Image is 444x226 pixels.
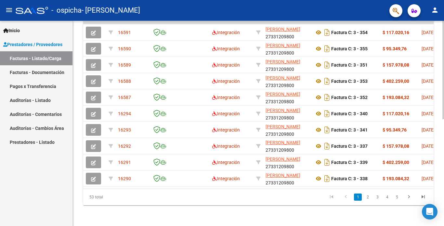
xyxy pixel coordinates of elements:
[331,62,368,68] strong: Factura C: 3 - 351
[266,26,309,39] div: 27331209800
[383,160,409,165] strong: $ 402.259,00
[51,3,82,18] span: - ospicha
[118,46,131,51] span: 16590
[382,192,392,203] li: page 4
[323,60,331,70] i: Descargar documento
[212,176,240,181] span: Integración
[266,108,300,113] span: [PERSON_NAME]
[212,79,240,84] span: Integración
[266,157,300,162] span: [PERSON_NAME]
[373,194,381,201] a: 3
[422,144,435,149] span: [DATE]
[212,62,240,68] span: Integración
[364,194,372,201] a: 2
[323,76,331,86] i: Descargar documento
[383,194,391,201] a: 4
[3,41,62,48] span: Prestadores / Proveedores
[331,111,368,116] strong: Factura C: 3 - 340
[353,192,363,203] li: page 1
[417,194,429,201] a: go to last page
[266,139,309,153] div: 27331209800
[118,127,131,132] span: 16293
[422,176,435,181] span: [DATE]
[82,3,140,18] span: - [PERSON_NAME]
[323,125,331,135] i: Descargar documento
[331,127,368,132] strong: Factura C: 3 - 341
[266,91,309,104] div: 27331209800
[383,111,409,116] strong: $ 117.020,16
[323,173,331,184] i: Descargar documento
[266,156,309,169] div: 27331209800
[3,27,20,34] span: Inicio
[266,42,309,56] div: 27331209800
[331,79,368,84] strong: Factura C: 3 - 353
[422,30,435,35] span: [DATE]
[212,111,240,116] span: Integración
[266,123,309,137] div: 27331209800
[212,30,240,35] span: Integración
[383,127,407,132] strong: $ 95.349,76
[212,46,240,51] span: Integración
[331,95,368,100] strong: Factura C: 3 - 352
[422,111,435,116] span: [DATE]
[323,27,331,38] i: Descargar documento
[392,192,402,203] li: page 5
[383,79,409,84] strong: $ 402.259,00
[354,194,362,201] a: 1
[422,204,437,220] div: Open Intercom Messenger
[266,58,309,72] div: 27331209800
[323,157,331,168] i: Descargar documento
[383,95,409,100] strong: $ 193.084,32
[118,144,131,149] span: 16292
[383,46,407,51] strong: $ 95.349,76
[372,192,382,203] li: page 3
[5,6,13,14] mat-icon: menu
[118,30,131,35] span: 16591
[422,79,435,84] span: [DATE]
[118,160,131,165] span: 16291
[422,46,435,51] span: [DATE]
[266,124,300,129] span: [PERSON_NAME]
[266,74,309,88] div: 27331209800
[422,62,435,68] span: [DATE]
[118,111,131,116] span: 16294
[118,79,131,84] span: 16588
[422,160,435,165] span: [DATE]
[212,127,240,132] span: Integración
[266,27,300,32] span: [PERSON_NAME]
[363,192,372,203] li: page 2
[422,127,435,132] span: [DATE]
[83,189,152,205] div: 53 total
[331,30,368,35] strong: Factura C: 3 - 354
[331,144,368,149] strong: Factura C: 3 - 337
[118,95,131,100] span: 16587
[266,173,300,178] span: [PERSON_NAME]
[393,194,401,201] a: 5
[266,59,300,64] span: [PERSON_NAME]
[266,92,300,97] span: [PERSON_NAME]
[266,172,309,185] div: 27331209800
[266,43,300,48] span: [PERSON_NAME]
[383,62,409,68] strong: $ 157.978,08
[383,30,409,35] strong: $ 117.020,16
[118,176,131,181] span: 16290
[212,144,240,149] span: Integración
[266,140,300,145] span: [PERSON_NAME]
[323,108,331,119] i: Descargar documento
[325,194,338,201] a: go to first page
[118,62,131,68] span: 16589
[212,160,240,165] span: Integración
[323,92,331,103] i: Descargar documento
[403,194,415,201] a: go to next page
[431,6,439,14] mat-icon: person
[331,46,368,51] strong: Factura C: 3 - 355
[383,176,409,181] strong: $ 193.084,32
[331,160,368,165] strong: Factura C: 3 - 339
[383,144,409,149] strong: $ 157.978,08
[266,107,309,120] div: 27331209800
[266,75,300,81] span: [PERSON_NAME]
[323,44,331,54] i: Descargar documento
[422,95,435,100] span: [DATE]
[340,194,352,201] a: go to previous page
[212,95,240,100] span: Integración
